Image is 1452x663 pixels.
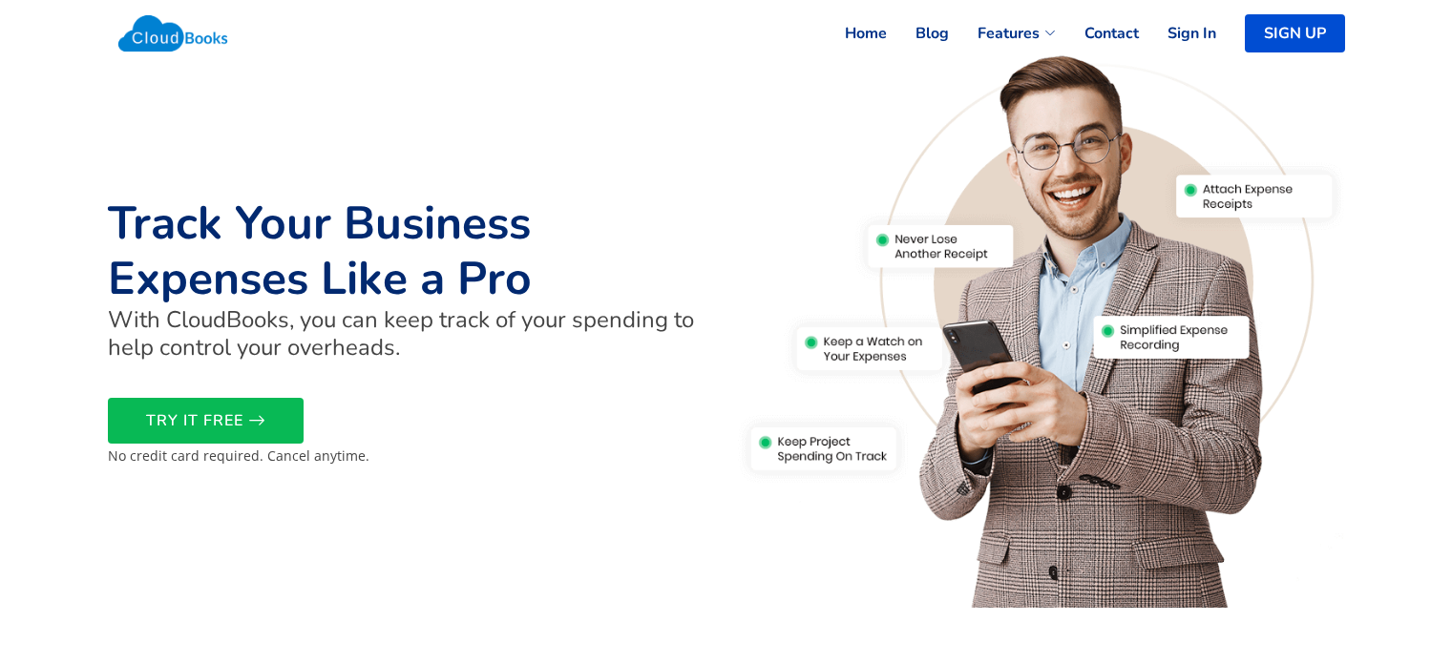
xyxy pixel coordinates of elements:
a: Features [949,12,1056,54]
h1: Track Your Business Expenses Like a Pro [108,197,715,306]
a: Sign In [1139,12,1216,54]
a: TRY IT FREE [108,398,304,444]
h4: With CloudBooks, you can keep track of your spending to help control your overheads. [108,306,715,362]
small: No credit card required. Cancel anytime. [108,446,369,465]
span: Features [978,22,1040,45]
a: Contact [1056,12,1139,54]
a: Home [816,12,887,54]
a: SIGN UP [1245,14,1345,52]
a: Blog [887,12,949,54]
img: Cloudbooks Logo [108,5,239,62]
img: Track Your Business Expenses Like a Pro [738,55,1345,607]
